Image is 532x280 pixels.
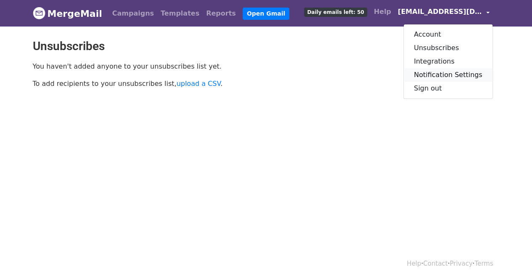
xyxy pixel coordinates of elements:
[398,7,482,17] span: [EMAIL_ADDRESS][DOMAIN_NAME]
[404,68,492,82] a: Notification Settings
[304,8,367,17] span: Daily emails left: 50
[33,79,260,88] p: To add recipients to your unsubscribes list, .
[33,62,260,71] p: You haven't added anyone to your unsubscribes list yet.
[203,5,239,22] a: Reports
[301,3,370,20] a: Daily emails left: 50
[423,260,447,267] a: Contact
[404,28,492,41] a: Account
[371,3,394,20] a: Help
[490,240,532,280] iframe: Chat Widget
[243,8,289,20] a: Open Gmail
[404,41,492,55] a: Unsubscribes
[33,7,45,19] img: MergeMail logo
[450,260,472,267] a: Privacy
[403,24,493,99] div: [EMAIL_ADDRESS][DOMAIN_NAME]
[177,80,221,88] a: upload a CSV
[404,82,492,95] a: Sign out
[407,260,421,267] a: Help
[109,5,157,22] a: Campaigns
[394,3,493,23] a: [EMAIL_ADDRESS][DOMAIN_NAME]
[404,55,492,68] a: Integrations
[474,260,493,267] a: Terms
[157,5,203,22] a: Templates
[33,5,102,22] a: MergeMail
[33,39,500,53] h2: Unsubscribes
